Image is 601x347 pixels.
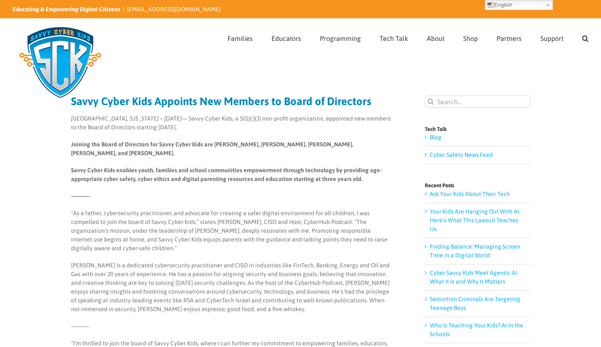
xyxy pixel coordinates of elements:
input: Search... [425,96,530,108]
a: About [427,19,444,55]
span: Families [228,35,253,42]
nav: Main Menu [228,19,588,55]
span: Programming [320,35,361,42]
a: Support [540,19,563,55]
strong: ———- [71,193,90,199]
h4: Tech Talk [425,126,530,132]
img: Savvy Cyber Kids Logo [13,21,108,104]
a: Your Kids Are Hanging Out With AI. Here’s What This Lawsuit Teaches Us. [430,208,520,232]
i: Educating & Empowering Digital Citizens [13,6,120,13]
p: — Savvy Cyber Kids, a 501(c)(3) non-profit organization, appointed new members to the Board of Di... [71,114,391,132]
a: Programming [320,19,361,55]
a: Tech Talk [380,19,408,55]
span: Partners [497,35,522,42]
a: Finding Balance: Managing Screen Time in a Digital World [430,243,520,259]
input: Search [425,96,437,108]
span: Shop [463,35,478,42]
a: Educators [271,19,301,55]
a: Ask Your Kids About Their Tech [430,191,510,197]
a: Blog [430,134,441,141]
span: Tech Talk [380,35,408,42]
i: [GEOGRAPHIC_DATA], [US_STATE] – [DATE] [71,115,182,122]
a: Who Is Teaching Your Kids? AI In the Schools [430,322,523,337]
span: Educators [271,35,301,42]
p: “As a father, cybersecurity practitioner, and advocate for creating a safer digital environment f... [71,209,391,253]
h1: Savvy Cyber Kids Appoints New Members to Board of Directors [71,96,391,107]
img: en [487,2,494,8]
p: [PERSON_NAME] is a dedicated cybersecurity practitioner and CISO in industries like FinTech, Bank... [71,261,391,314]
a: Cyber Safety News Feed [430,151,493,158]
span: Support [540,35,563,42]
a: Search [582,19,588,55]
a: Cyber Savvy Kids Meet Agentic AI: What It Is and Why It Matters [430,269,518,285]
a: [EMAIL_ADDRESS][DOMAIN_NAME] [127,6,221,13]
strong: Savvy Cyber Kids enables youth, families and school communities empowerment through technology by... [71,167,382,182]
strong: Joining the Board of Directors for Savvy Cyber Kids are [PERSON_NAME], [PERSON_NAME], [PERSON_NAM... [71,141,353,156]
span: About [427,35,444,42]
p: ———- [71,322,391,331]
a: Shop [463,19,478,55]
a: Families [228,19,253,55]
a: Sextortion Criminals Are Targeting Teenage Boys [430,296,520,311]
a: Partners [497,19,522,55]
h4: Recent Posts [425,183,530,188]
